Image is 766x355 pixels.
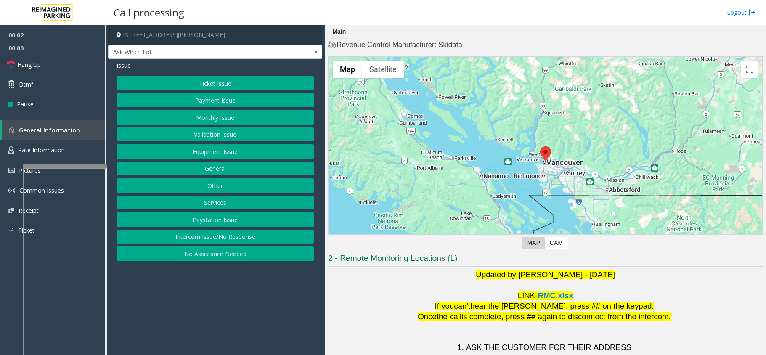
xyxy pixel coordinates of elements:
button: Ticket Issue [117,76,314,90]
img: 'icon' [8,127,15,133]
span: hear the [PERSON_NAME], press ## on the keypad. [470,302,654,310]
span: is complete, press ## again to disconnect from the intercom. [461,312,671,321]
a: Logout [727,8,755,17]
h4: [STREET_ADDRESS][PERSON_NAME] [108,25,322,45]
span: Receipt [19,207,39,215]
span: RMC.xlsx [538,291,573,300]
img: 'icon' [8,146,14,154]
button: Other [117,178,314,193]
span: Pictures [19,167,41,175]
button: Show satellite imagery [362,61,404,78]
h3: Call processing [109,2,188,23]
label: CAM [545,237,568,249]
span: Ticket [18,226,34,234]
button: No Assistance Needed [117,246,314,261]
span: LINK [518,291,535,300]
span: Common Issues [19,186,64,194]
span: Ask Which Lot [109,45,279,59]
button: Intercom Issue/No Response [117,230,314,244]
h4: Revenue Control Manufacturer: Skidata [328,40,763,50]
img: 'icon' [8,208,14,213]
span: Rate Information [18,146,65,154]
button: Monthly Issue [117,110,314,125]
button: Services [117,196,314,210]
img: 'icon' [8,227,14,234]
button: Paystation Issue [117,212,314,227]
span: Issue [117,61,131,70]
span: 1. ASK THE CUSTOMER FOR THEIR ADDRESS [457,343,631,352]
span: - [535,291,538,300]
button: Show street map [333,61,362,78]
span: Hang Up [17,60,41,69]
button: Equipment Issue [117,144,314,159]
button: General [117,162,314,176]
div: Main [330,25,348,39]
span: General Information [19,126,80,134]
label: Map [522,237,545,249]
a: RMC.xlsx [538,293,573,299]
h3: 2 - Remote Monitoring Locations (L) [328,253,763,267]
span: Pause [17,100,34,109]
span: Once [418,312,437,321]
span: can't [454,302,470,310]
img: logout [749,8,755,17]
img: 'icon' [8,187,15,194]
button: Payment Issue [117,93,314,108]
img: 'icon' [8,168,15,173]
span: Updated by [PERSON_NAME] - [DATE] [476,270,615,279]
span: Dtmf [19,80,33,89]
span: If you [435,302,454,310]
a: General Information [2,120,105,140]
button: Validation Issue [117,127,314,142]
button: Toggle fullscreen view [741,61,758,78]
span: the call [437,312,461,321]
div: 601 West Cordova Street, Vancouver, BC [540,146,551,162]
